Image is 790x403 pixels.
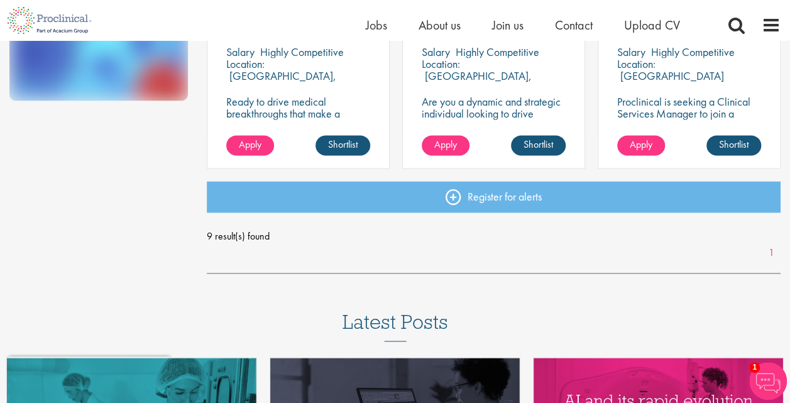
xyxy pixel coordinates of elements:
[456,45,539,59] p: Highly Competitive
[260,45,344,59] p: Highly Competitive
[617,57,656,71] span: Location:
[555,17,593,33] a: Contact
[422,45,450,59] span: Salary
[624,17,680,33] a: Upload CV
[617,96,761,143] p: Proclinical is seeking a Clinical Services Manager to join a dynamic team in [GEOGRAPHIC_DATA].
[226,96,370,143] p: Ready to drive medical breakthroughs that make a difference in this service manager position?
[226,69,336,95] p: [GEOGRAPHIC_DATA], [GEOGRAPHIC_DATA]
[749,362,787,400] img: Chatbot
[651,45,735,59] p: Highly Competitive
[422,96,566,155] p: Are you a dynamic and strategic individual looking to drive growth and build lasting partnerships...
[366,17,387,33] a: Jobs
[207,227,781,246] span: 9 result(s) found
[226,45,255,59] span: Salary
[617,135,665,155] a: Apply
[620,69,724,83] p: [GEOGRAPHIC_DATA]
[422,69,532,95] p: [GEOGRAPHIC_DATA], [GEOGRAPHIC_DATA]
[343,311,448,341] h3: Latest Posts
[762,246,781,260] a: 1
[511,135,566,155] a: Shortlist
[422,135,469,155] a: Apply
[207,181,781,213] a: Register for alerts
[422,57,460,71] span: Location:
[419,17,461,33] a: About us
[630,138,652,151] span: Apply
[617,45,645,59] span: Salary
[749,362,760,373] span: 1
[492,17,524,33] a: Join us
[706,135,761,155] a: Shortlist
[434,138,457,151] span: Apply
[239,138,261,151] span: Apply
[226,57,265,71] span: Location:
[226,135,274,155] a: Apply
[315,135,370,155] a: Shortlist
